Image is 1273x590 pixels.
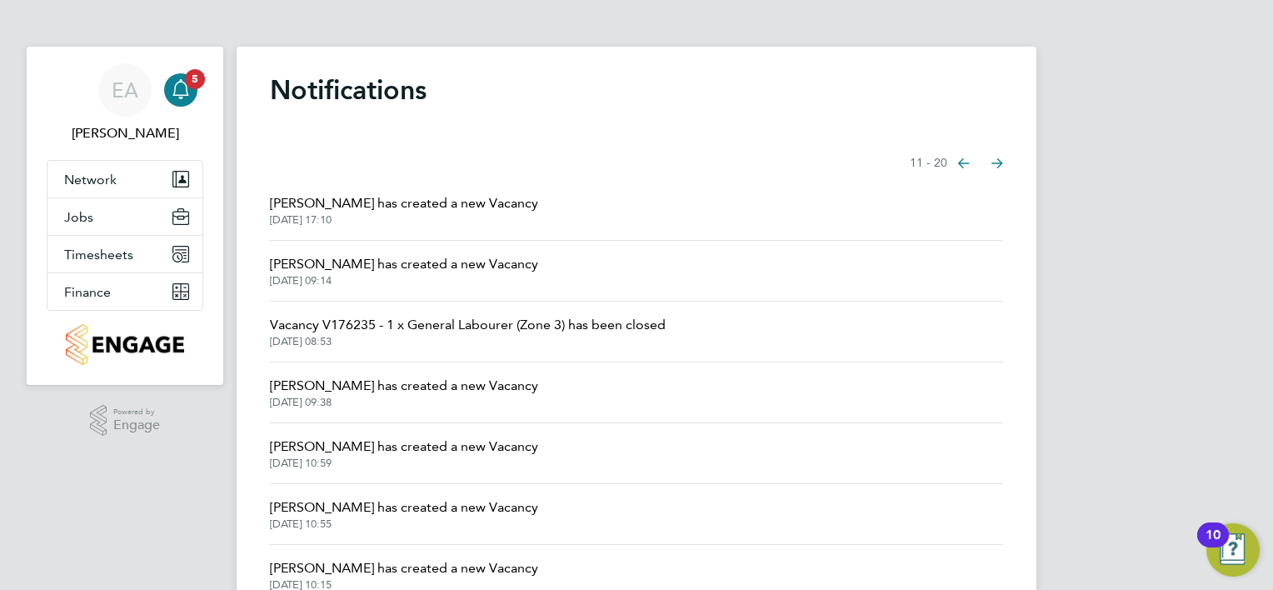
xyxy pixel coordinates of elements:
span: Finance [64,284,111,300]
a: Vacancy V176235 - 1 x General Labourer (Zone 3) has been closed[DATE] 08:53 [270,315,666,348]
button: Open Resource Center, 10 new notifications [1206,523,1260,577]
span: [PERSON_NAME] has created a new Vacancy [270,376,538,396]
button: Timesheets [47,236,202,272]
a: [PERSON_NAME] has created a new Vacancy[DATE] 17:10 [270,193,538,227]
img: countryside-properties-logo-retina.png [66,324,183,365]
nav: Main navigation [27,47,223,385]
span: [PERSON_NAME] has created a new Vacancy [270,254,538,274]
span: Elvis Arinze [47,123,203,143]
button: Jobs [47,198,202,235]
span: [DATE] 10:55 [270,517,538,531]
div: 10 [1206,535,1221,557]
span: [PERSON_NAME] has created a new Vacancy [270,437,538,457]
span: [DATE] 09:14 [270,274,538,287]
a: [PERSON_NAME] has created a new Vacancy[DATE] 09:38 [270,376,538,409]
span: 11 - 20 [910,155,947,172]
span: [PERSON_NAME] has created a new Vacancy [270,497,538,517]
a: EA[PERSON_NAME] [47,63,203,143]
span: 5 [185,69,205,89]
span: [PERSON_NAME] has created a new Vacancy [270,193,538,213]
span: Powered by [113,405,160,419]
a: [PERSON_NAME] has created a new Vacancy[DATE] 10:55 [270,497,538,531]
span: [PERSON_NAME] has created a new Vacancy [270,558,538,578]
a: [PERSON_NAME] has created a new Vacancy[DATE] 10:59 [270,437,538,470]
nav: Select page of notifications list [910,147,1003,180]
span: [DATE] 17:10 [270,213,538,227]
button: Finance [47,273,202,310]
a: [PERSON_NAME] has created a new Vacancy[DATE] 09:14 [270,254,538,287]
button: Network [47,161,202,197]
span: Timesheets [64,247,133,262]
span: [DATE] 10:59 [270,457,538,470]
a: Powered byEngage [90,405,161,437]
span: [DATE] 08:53 [270,335,666,348]
h1: Notifications [270,73,1003,107]
span: [DATE] 09:38 [270,396,538,409]
span: Engage [113,418,160,432]
span: Jobs [64,209,93,225]
a: 5 [164,63,197,117]
span: Vacancy V176235 - 1 x General Labourer (Zone 3) has been closed [270,315,666,335]
a: Go to home page [47,324,203,365]
span: Network [64,172,117,187]
span: EA [112,79,138,101]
